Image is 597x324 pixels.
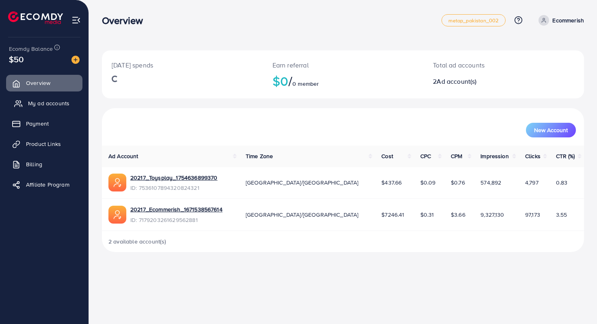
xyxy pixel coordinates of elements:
span: 3.55 [556,211,567,219]
a: Ecommerish [535,15,584,26]
a: 20217_Toysplay_1754636899370 [130,174,217,182]
a: 20217_Ecommerish_1671538567614 [130,205,223,213]
a: Affiliate Program [6,176,82,193]
span: CPM [451,152,462,160]
span: $437.66 [381,178,402,187]
span: Product Links [26,140,61,148]
span: 9,327,130 [480,211,504,219]
h3: Overview [102,15,149,26]
span: Ad account(s) [437,77,476,86]
a: Product Links [6,136,82,152]
p: [DATE] spends [112,60,253,70]
span: metap_pakistan_002 [448,18,499,23]
span: ID: 7536107894320824321 [130,184,217,192]
span: [GEOGRAPHIC_DATA]/[GEOGRAPHIC_DATA] [246,178,359,187]
span: / [288,72,292,90]
span: $0.76 [451,178,465,187]
span: Ad Account [108,152,138,160]
span: Impression [480,152,509,160]
span: 574,892 [480,178,501,187]
h2: $0 [273,73,414,89]
p: Total ad accounts [433,60,534,70]
span: CTR (%) [556,152,575,160]
img: ic-ads-acc.e4c84228.svg [108,206,126,224]
span: $50 [9,53,24,65]
span: Affiliate Program [26,180,69,189]
span: Cost [381,152,393,160]
a: Billing [6,156,82,172]
span: Billing [26,160,42,168]
span: New Account [534,127,568,133]
span: 4,797 [525,178,539,187]
span: $0.31 [420,211,434,219]
span: 2 available account(s) [108,237,167,246]
span: Payment [26,120,49,128]
p: Earn referral [273,60,414,70]
span: $3.66 [451,211,465,219]
a: metap_pakistan_002 [441,14,506,26]
img: logo [8,11,63,24]
a: Overview [6,75,82,91]
h2: 2 [433,78,534,85]
span: Ecomdy Balance [9,45,53,53]
a: My ad accounts [6,95,82,111]
span: [GEOGRAPHIC_DATA]/[GEOGRAPHIC_DATA] [246,211,359,219]
img: image [71,56,80,64]
span: 0.83 [556,178,568,187]
span: 0 member [292,80,319,88]
span: ID: 7179203261629562881 [130,216,223,224]
span: Time Zone [246,152,273,160]
span: $7246.41 [381,211,404,219]
span: $0.09 [420,178,436,187]
span: Overview [26,79,50,87]
button: New Account [526,123,576,137]
a: Payment [6,115,82,132]
img: menu [71,15,81,25]
img: ic-ads-acc.e4c84228.svg [108,174,126,191]
span: Clicks [525,152,541,160]
span: My ad accounts [28,99,69,107]
span: 97,173 [525,211,540,219]
span: CPC [420,152,431,160]
p: Ecommerish [552,15,584,25]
